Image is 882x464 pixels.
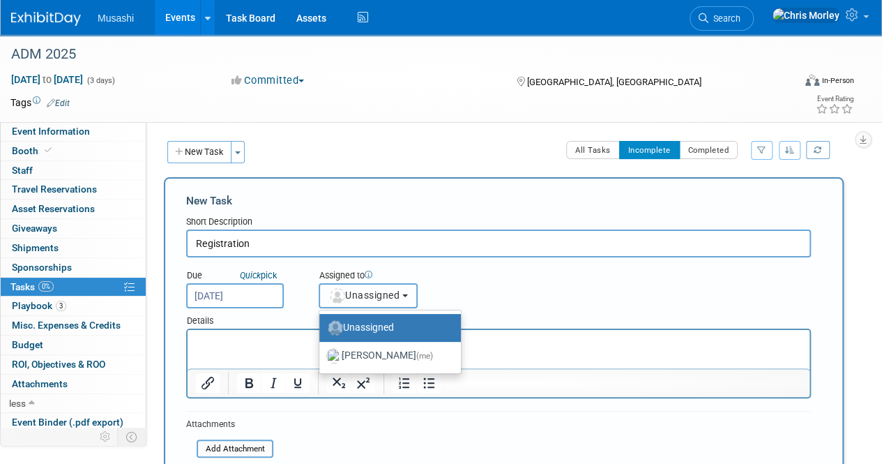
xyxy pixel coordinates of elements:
span: Asset Reservations [12,203,95,214]
span: [GEOGRAPHIC_DATA], [GEOGRAPHIC_DATA] [526,77,701,87]
img: Chris Morley [772,8,840,23]
a: Attachments [1,375,146,394]
img: Unassigned-User-Icon.png [328,320,343,336]
a: Playbook3 [1,297,146,315]
span: 3 [56,301,66,311]
span: Tasks [10,281,54,292]
button: Committed [227,73,310,88]
div: Short Description [186,216,811,230]
iframe: Rich Text Area [188,330,809,368]
button: Insert/edit link [196,373,220,393]
button: Italic [261,373,285,393]
div: Assigned to [319,269,459,283]
label: [PERSON_NAME] [326,345,447,367]
span: Travel Reservations [12,184,97,195]
span: Staff [12,165,33,176]
button: Numbered list [393,373,416,393]
span: Misc. Expenses & Credits [12,320,121,331]
a: Asset Reservations [1,200,146,218]
a: ROI, Objectives & ROO [1,355,146,374]
input: Due Date [186,283,284,308]
a: Quickpick [237,269,280,281]
a: Booth [1,142,146,160]
span: (me) [416,351,433,361]
label: Unassigned [326,317,447,339]
span: Sponsorships [12,262,72,273]
button: Bold [237,373,261,393]
a: Staff [1,161,146,180]
button: Completed [679,141,738,159]
span: [DATE] [DATE] [10,73,84,86]
a: Travel Reservations [1,180,146,199]
button: All Tasks [566,141,620,159]
a: Edit [47,98,70,108]
span: Unassigned [328,290,400,301]
button: Underline [286,373,310,393]
span: Attachments [12,378,68,389]
button: New Task [167,141,231,163]
img: Format-Inperson.png [805,75,819,86]
a: Tasks0% [1,278,146,297]
span: ROI, Objectives & ROO [12,359,105,370]
span: Booth [12,145,54,156]
i: Booth reservation complete [45,147,52,154]
div: Attachments [186,419,273,431]
td: Personalize Event Tab Strip [93,428,118,446]
td: Tags [10,96,70,110]
span: less [9,398,26,409]
img: ExhibitDay [11,12,81,26]
div: In-Person [821,75,854,86]
button: Incomplete [619,141,680,159]
button: Bullet list [417,373,441,393]
div: Details [186,308,811,329]
div: Event Format [731,73,854,93]
div: ADM 2025 [6,42,782,67]
a: Event Binder (.pdf export) [1,413,146,432]
span: to [40,74,54,85]
a: Shipments [1,239,146,257]
div: Due [186,269,298,283]
span: Giveaways [12,223,57,234]
a: Refresh [806,141,830,159]
span: Shipments [12,242,59,253]
button: Subscript [327,373,351,393]
span: Event Information [12,126,90,137]
a: Misc. Expenses & Credits [1,316,146,335]
span: 0% [38,281,54,292]
a: Sponsorships [1,258,146,277]
span: Search [708,13,740,24]
td: Toggle Event Tabs [118,428,146,446]
div: New Task [186,193,811,209]
a: Giveaways [1,219,146,238]
a: Event Information [1,122,146,141]
span: Playbook [12,300,66,311]
button: Unassigned [319,283,418,308]
input: Name of task or a short description [186,230,811,257]
span: (3 days) [86,76,115,85]
a: Budget [1,336,146,354]
span: Budget [12,339,43,350]
button: Superscript [351,373,375,393]
i: Quick [240,270,261,280]
div: Event Rating [816,96,853,103]
a: less [1,394,146,413]
a: Search [690,6,754,31]
span: Musashi [98,13,134,24]
span: Event Binder (.pdf export) [12,417,123,428]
